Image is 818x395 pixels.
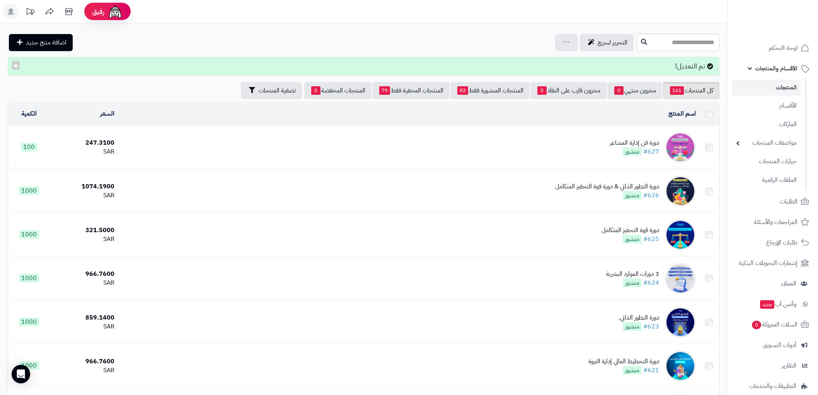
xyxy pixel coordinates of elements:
[751,319,798,330] span: السلات المتروكة
[53,270,114,279] div: 966.7600
[643,322,659,331] a: #623
[610,139,659,147] div: دورة فن إدارة المشاعر
[537,86,547,95] span: 0
[623,147,642,156] span: منشور
[598,38,627,47] span: التحرير لسريع
[19,230,39,239] span: 1000
[732,274,813,293] a: العملاء
[781,278,796,289] span: العملاء
[619,313,659,322] div: دورة التطور الذاتي.
[732,192,813,211] a: الطلبات
[665,351,696,381] img: دورة التخطيط المالي إدارة الثروة
[9,34,73,51] a: اضافة منتج جديد
[668,109,696,118] a: اسم المنتج
[623,279,642,287] span: منشور
[732,135,801,151] a: مواصفات المنتجات
[739,258,798,268] span: إشعارات التحويلات البنكية
[304,82,372,99] a: المنتجات المخفضة0
[12,61,20,70] button: ×
[8,57,719,75] div: تم التعديل!
[732,233,813,252] a: طلبات الإرجاع
[19,361,39,370] span: 1000
[732,336,813,354] a: أدوات التسويق
[53,182,114,191] div: 1074.1900
[665,132,696,163] img: دورة فن إدارة المشاعر
[755,63,798,74] span: الأقسام والمنتجات
[12,365,30,383] div: Open Intercom Messenger
[607,82,662,99] a: مخزون منتهي0
[21,109,37,118] a: الكمية
[53,357,114,366] div: 966.7600
[732,97,801,114] a: الأقسام
[752,320,762,330] span: 0
[665,307,696,338] img: دورة التطور الذاتي.
[732,172,801,188] a: الملفات الرقمية
[643,366,659,375] a: #621
[732,213,813,231] a: المراجعات والأسئلة
[53,139,114,147] div: 247.3100
[53,279,114,287] div: SAR
[643,278,659,287] a: #624
[665,263,696,294] img: 3 دورات الموارد البشرية
[780,196,798,207] span: الطلبات
[614,86,624,95] span: 0
[19,318,39,326] span: 1000
[732,80,801,96] a: المنتجات
[643,147,659,156] a: #627
[53,147,114,156] div: SAR
[606,270,659,279] div: 3 دورات الموارد البشرية
[732,39,813,57] a: لوحة التحكم
[623,322,642,331] span: منشور
[20,4,40,21] a: تحديثات المنصة
[623,235,642,243] span: منشور
[21,143,37,151] span: 100
[759,299,796,310] span: وآتس آب
[311,86,320,95] span: 0
[107,4,123,19] img: ai-face.png
[769,43,798,53] span: لوحة التحكم
[760,300,774,309] span: جديد
[241,82,302,99] button: تصفية المنتجات
[732,254,813,272] a: إشعارات التحويلات البنكية
[643,234,659,244] a: #625
[100,109,114,118] a: السعر
[259,86,296,95] span: تصفية المنتجات
[749,381,796,392] span: التطبيقات والخدمات
[53,366,114,375] div: SAR
[588,357,659,366] div: دورة التخطيط المالي إدارة الثروة
[53,313,114,322] div: 859.1400
[602,226,659,235] div: دورة قوة التحفيز المتكامل
[457,86,468,95] span: 82
[53,191,114,200] div: SAR
[663,82,719,99] a: كل المنتجات161
[19,186,39,195] span: 1000
[53,226,114,235] div: 321.5000
[580,34,634,51] a: التحرير لسريع
[26,38,66,47] span: اضافة منتج جديد
[379,86,390,95] span: 79
[623,366,642,374] span: منشور
[92,7,104,16] span: رفيق
[670,86,684,95] span: 161
[665,176,696,207] img: دورة التطور الذاتي & دورة قوة التحفيز المتكامل
[732,356,813,375] a: التقارير
[53,235,114,244] div: SAR
[450,82,530,99] a: المنتجات المنشورة فقط82
[623,191,642,200] span: منشور
[530,82,607,99] a: مخزون قارب على النفاذ0
[53,322,114,331] div: SAR
[555,182,659,191] div: دورة التطور الذاتي & دورة قوة التحفيز المتكامل
[732,295,813,313] a: وآتس آبجديد
[763,340,796,351] span: أدوات التسويق
[782,360,796,371] span: التقارير
[732,116,801,133] a: الماركات
[19,274,39,282] span: 1000
[732,153,801,170] a: خيارات المنتجات
[372,82,450,99] a: المنتجات المخفية فقط79
[766,237,798,248] span: طلبات الإرجاع
[643,191,659,200] a: #626
[732,315,813,334] a: السلات المتروكة0
[665,219,696,250] img: دورة قوة التحفيز المتكامل
[754,217,798,227] span: المراجعات والأسئلة
[765,11,811,27] img: logo-2.png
